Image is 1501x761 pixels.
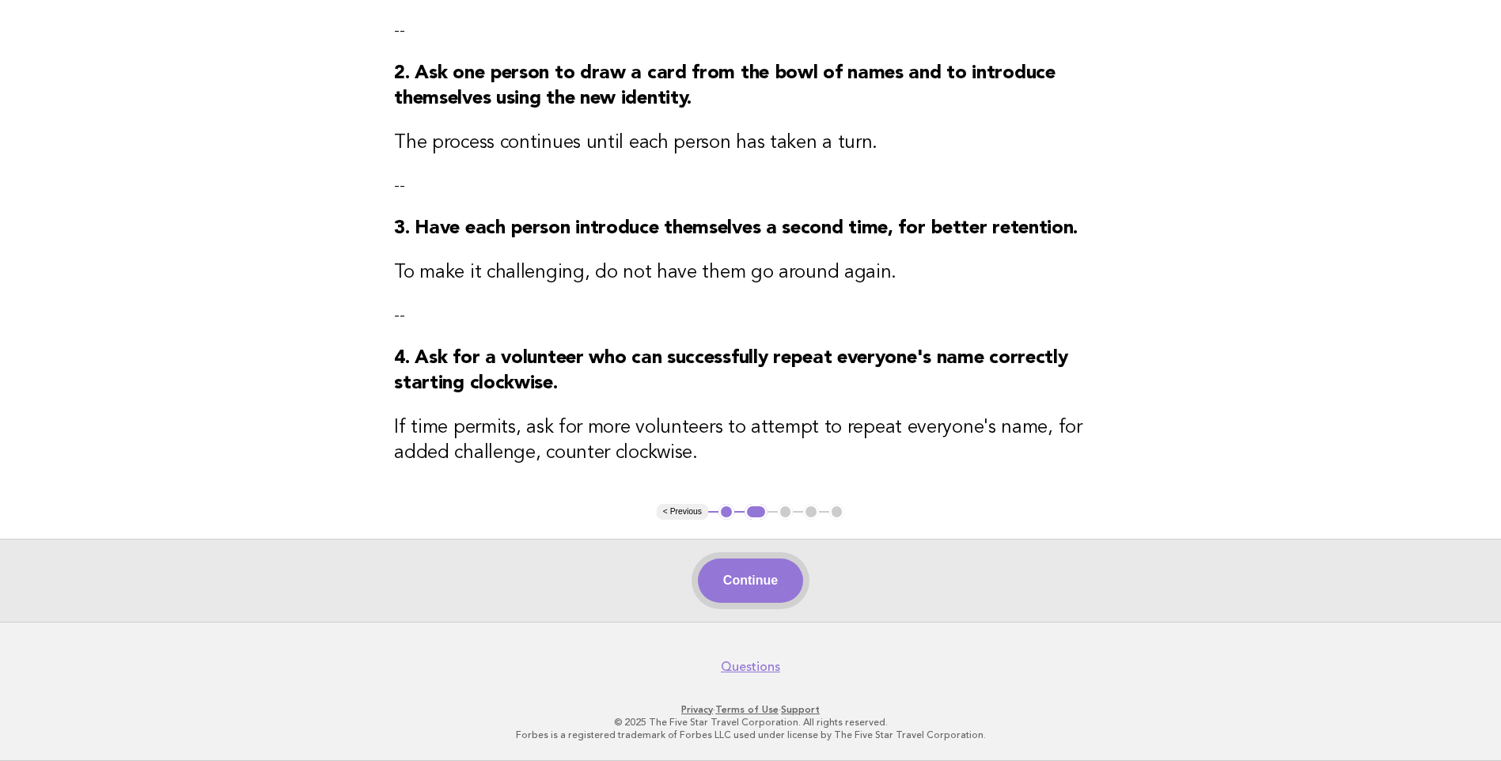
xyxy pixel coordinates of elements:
[267,703,1235,716] p: · ·
[394,20,1107,42] p: --
[718,504,734,520] button: 1
[394,305,1107,327] p: --
[394,64,1055,108] strong: 2. Ask one person to draw a card from the bowl of names and to introduce themselves using the new...
[394,219,1078,238] strong: 3. Have each person introduce themselves a second time, for better retention.
[394,175,1107,197] p: --
[715,704,779,715] a: Terms of Use
[721,659,780,675] a: Questions
[394,260,1107,286] h3: To make it challenging, do not have them go around again.
[681,704,713,715] a: Privacy
[394,349,1067,393] strong: 4. Ask for a volunteer who can successfully repeat everyone's name correctly starting clockwise.
[657,504,708,520] button: < Previous
[394,131,1107,156] h3: The process continues until each person has taken a turn.
[394,415,1107,466] h3: If time permits, ask for more volunteers to attempt to repeat everyone's name, for added challeng...
[698,558,803,603] button: Continue
[781,704,820,715] a: Support
[267,716,1235,729] p: © 2025 The Five Star Travel Corporation. All rights reserved.
[267,729,1235,741] p: Forbes is a registered trademark of Forbes LLC used under license by The Five Star Travel Corpora...
[745,504,768,520] button: 2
